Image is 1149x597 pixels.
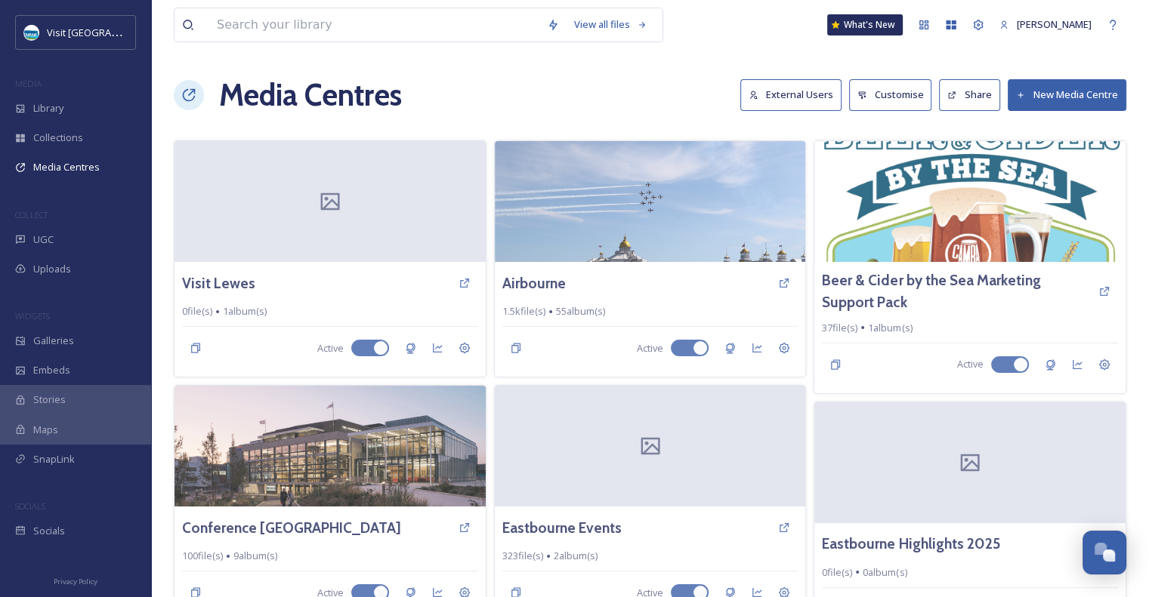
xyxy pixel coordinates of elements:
a: Airbourne [502,272,566,294]
a: Conference [GEOGRAPHIC_DATA] [182,517,401,539]
a: External Users [740,79,849,110]
a: [PERSON_NAME] [992,10,1099,39]
span: Active [317,341,344,355]
span: COLLECT [15,209,48,220]
span: Stories [33,392,66,407]
span: Active [637,341,663,355]
span: 1.5k file(s) [502,304,545,319]
span: UGC [33,232,54,247]
span: 323 file(s) [502,549,543,563]
span: Maps [33,423,58,437]
span: 1 album(s) [223,304,267,319]
span: MEDIA [15,78,42,89]
a: Eastbourne Events [502,517,622,539]
span: 55 album(s) [556,304,605,319]
span: Privacy Policy [54,577,97,586]
span: 100 file(s) [182,549,223,563]
button: New Media Centre [1008,79,1126,110]
a: Eastbourne Highlights 2025 [822,533,999,555]
span: Visit [GEOGRAPHIC_DATA] and [GEOGRAPHIC_DATA] [47,25,282,39]
button: Customise [849,79,932,110]
img: Beer%20%26%20Cider%20by%20the%20Sea%20supporters%20logo%20orange.png [814,141,1126,262]
span: Library [33,101,63,115]
span: SnapLink [33,452,75,466]
span: Embeds [33,363,70,377]
h1: Media Centres [219,72,402,118]
span: Uploads [33,262,71,276]
span: 0 album(s) [863,565,907,580]
button: External Users [740,79,842,110]
span: 0 file(s) [822,565,852,580]
span: 1 album(s) [868,321,912,335]
img: Airbourne%20Red%20Arrows%202%20Please%20Credit%20Mark%20Jarvis.jpg [495,141,806,262]
span: Media Centres [33,160,100,174]
span: Collections [33,131,83,145]
span: 2 album(s) [554,549,598,563]
a: View all files [567,10,655,39]
span: Galleries [33,334,74,348]
a: Visit Lewes [182,272,255,294]
img: Devonshire_Pk-9652_edit.jpg [175,386,486,506]
span: Socials [33,524,65,538]
span: [PERSON_NAME] [1017,17,1092,31]
button: Share [939,79,1000,110]
a: What's New [827,14,903,35]
span: 9 album(s) [233,549,277,563]
span: WIDGETS [15,310,50,322]
span: Active [957,357,984,371]
a: Privacy Policy [54,571,97,589]
input: Search your library [209,8,539,42]
span: 0 file(s) [182,304,212,319]
span: 37 file(s) [822,321,857,335]
img: Capture.JPG [24,25,39,40]
button: Open Chat [1083,531,1126,574]
span: SOCIALS [15,500,45,512]
a: Customise [849,79,940,110]
a: Beer & Cider by the Sea Marketing Support Pack [822,269,1091,313]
